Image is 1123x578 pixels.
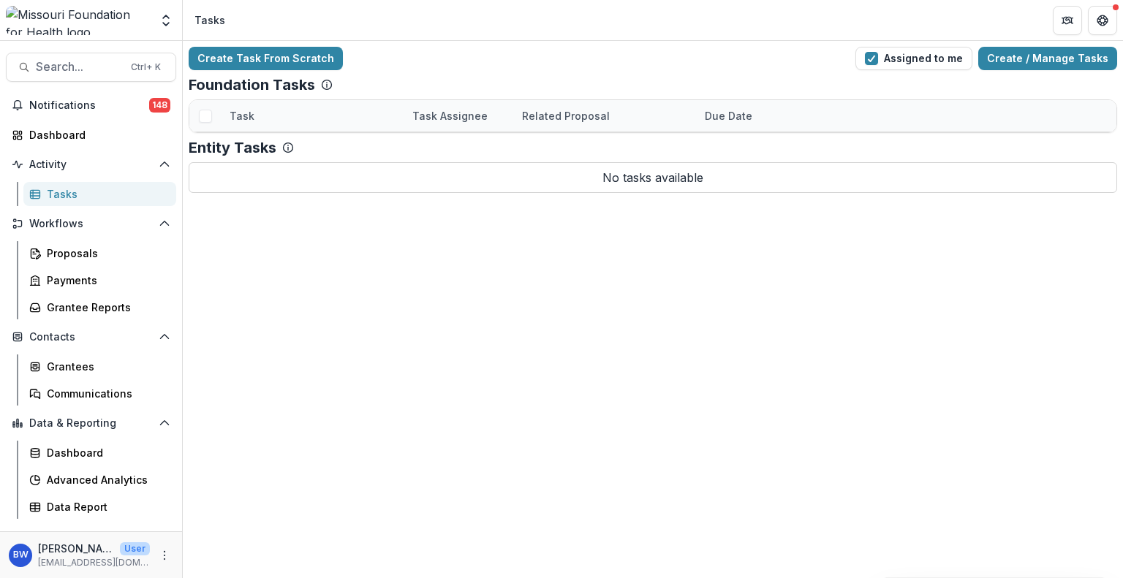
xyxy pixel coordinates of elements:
[47,273,165,288] div: Payments
[47,499,165,514] div: Data Report
[6,94,176,117] button: Notifications148
[696,100,806,132] div: Due Date
[128,59,164,75] div: Ctrl + K
[978,47,1117,70] a: Create / Manage Tasks
[47,386,165,401] div: Communications
[47,472,165,487] div: Advanced Analytics
[404,100,513,132] div: Task Assignee
[29,218,153,230] span: Workflows
[6,153,176,176] button: Open Activity
[29,159,153,171] span: Activity
[221,108,263,123] div: Task
[47,300,165,315] div: Grantee Reports
[23,268,176,292] a: Payments
[189,76,315,94] p: Foundation Tasks
[47,186,165,202] div: Tasks
[29,331,153,343] span: Contacts
[13,550,29,560] div: Brian Washington
[194,12,225,28] div: Tasks
[23,241,176,265] a: Proposals
[23,295,176,319] a: Grantee Reports
[513,108,619,123] div: Related Proposal
[221,100,404,132] div: Task
[696,108,761,123] div: Due Date
[855,47,972,70] button: Assigned to me
[23,441,176,465] a: Dashboard
[6,123,176,147] a: Dashboard
[189,139,276,156] p: Entity Tasks
[23,468,176,492] a: Advanced Analytics
[189,162,1117,193] p: No tasks available
[6,212,176,235] button: Open Workflows
[1053,6,1082,35] button: Partners
[47,359,165,374] div: Grantees
[513,100,696,132] div: Related Proposal
[29,417,153,430] span: Data & Reporting
[36,60,122,74] span: Search...
[6,411,176,435] button: Open Data & Reporting
[156,6,176,35] button: Open entity switcher
[23,381,176,406] a: Communications
[38,556,150,569] p: [EMAIL_ADDRESS][DOMAIN_NAME]
[23,354,176,379] a: Grantees
[23,495,176,519] a: Data Report
[6,53,176,82] button: Search...
[6,6,150,35] img: Missouri Foundation for Health logo
[6,325,176,349] button: Open Contacts
[29,127,165,142] div: Dashboard
[189,9,231,31] nav: breadcrumb
[38,541,114,556] p: [PERSON_NAME][US_STATE]
[23,182,176,206] a: Tasks
[47,246,165,261] div: Proposals
[1088,6,1117,35] button: Get Help
[149,98,170,113] span: 148
[404,108,496,123] div: Task Assignee
[189,47,343,70] a: Create Task From Scratch
[120,542,150,555] p: User
[156,547,173,564] button: More
[29,99,149,112] span: Notifications
[47,445,165,460] div: Dashboard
